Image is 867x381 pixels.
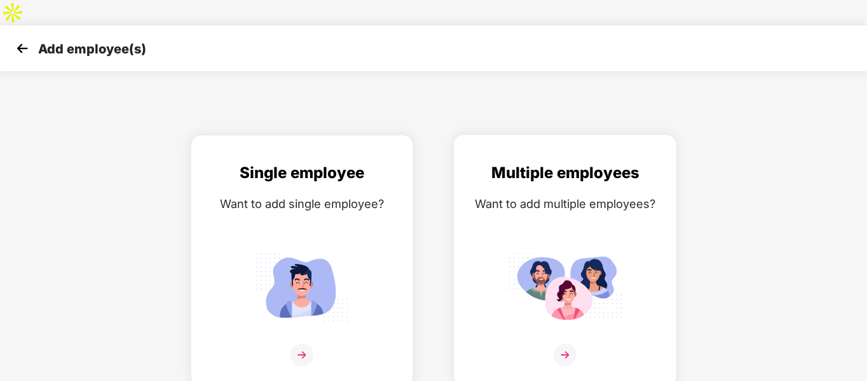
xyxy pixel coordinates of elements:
img: svg+xml;base64,PHN2ZyB4bWxucz0iaHR0cDovL3d3dy53My5vcmcvMjAwMC9zdmciIGlkPSJNdWx0aXBsZV9lbXBsb3llZS... [508,247,622,327]
div: Single employee [204,161,400,185]
img: svg+xml;base64,PHN2ZyB4bWxucz0iaHR0cDovL3d3dy53My5vcmcvMjAwMC9zdmciIHdpZHRoPSIzMCIgaGVpZ2h0PSIzMC... [13,39,32,58]
p: Add employee(s) [38,41,146,57]
div: Multiple employees [467,161,663,185]
img: svg+xml;base64,PHN2ZyB4bWxucz0iaHR0cDovL3d3dy53My5vcmcvMjAwMC9zdmciIHdpZHRoPSIzNiIgaGVpZ2h0PSIzNi... [554,343,577,366]
div: Want to add multiple employees? [467,195,663,213]
img: svg+xml;base64,PHN2ZyB4bWxucz0iaHR0cDovL3d3dy53My5vcmcvMjAwMC9zdmciIGlkPSJTaW5nbGVfZW1wbG95ZWUiIH... [245,247,359,327]
div: Want to add single employee? [204,195,400,213]
img: svg+xml;base64,PHN2ZyB4bWxucz0iaHR0cDovL3d3dy53My5vcmcvMjAwMC9zdmciIHdpZHRoPSIzNiIgaGVpZ2h0PSIzNi... [290,343,313,366]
